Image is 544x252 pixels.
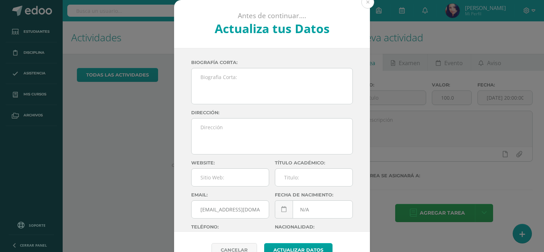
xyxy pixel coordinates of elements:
input: Correo Electronico: [192,201,269,218]
input: Titulo: [275,169,352,186]
input: Sitio Web: [192,169,269,186]
label: Teléfono: [191,224,269,230]
label: Dirección: [191,110,353,115]
h2: Actualiza tus Datos [193,20,351,37]
input: Fecha de Nacimiento: [275,201,352,218]
p: Antes de continuar.... [193,11,351,20]
label: Biografía corta: [191,60,353,65]
label: Fecha de nacimiento: [275,192,353,198]
label: Título académico: [275,160,353,166]
label: Website: [191,160,269,166]
label: Nacionalidad: [275,224,353,230]
label: Email: [191,192,269,198]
